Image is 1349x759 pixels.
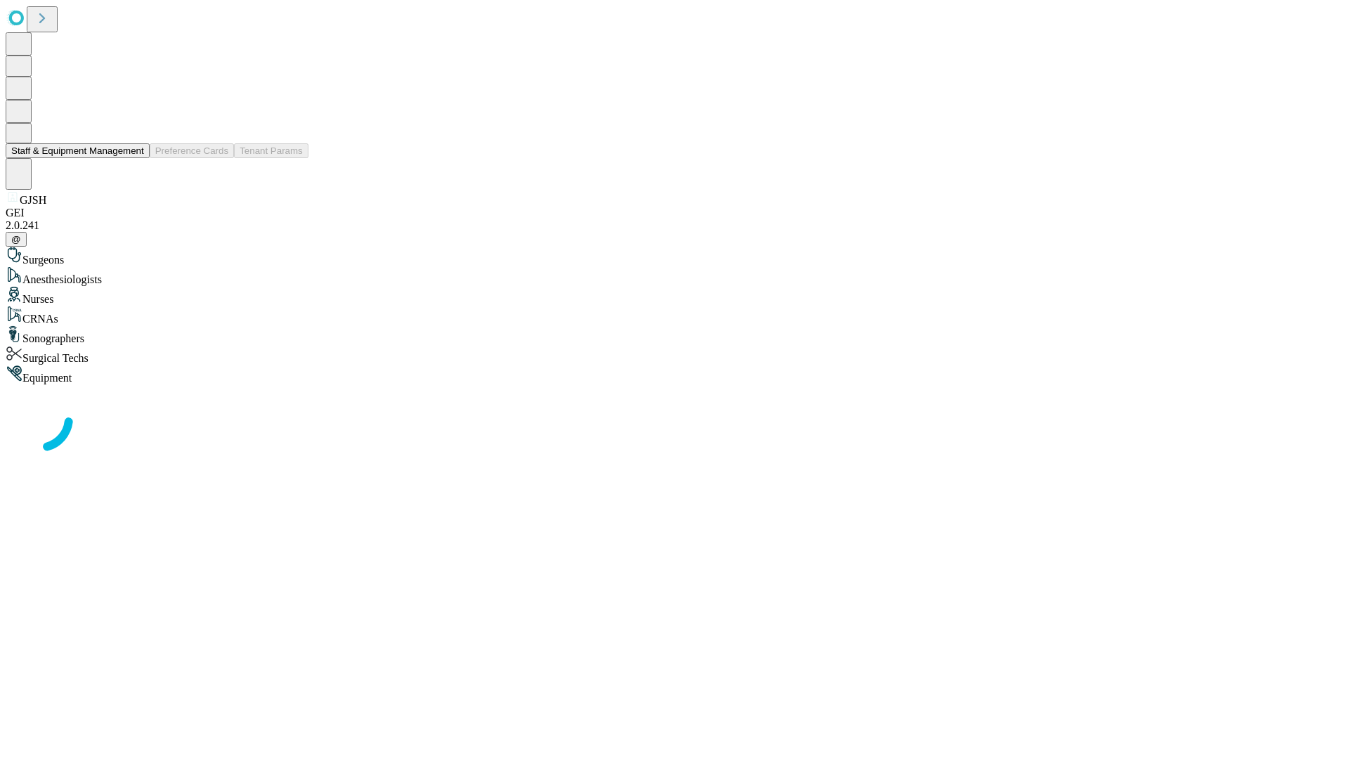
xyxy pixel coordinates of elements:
[6,143,150,158] button: Staff & Equipment Management
[6,365,1343,384] div: Equipment
[6,325,1343,345] div: Sonographers
[6,306,1343,325] div: CRNAs
[6,247,1343,266] div: Surgeons
[20,194,46,206] span: GJSH
[6,219,1343,232] div: 2.0.241
[6,232,27,247] button: @
[6,286,1343,306] div: Nurses
[150,143,234,158] button: Preference Cards
[6,266,1343,286] div: Anesthesiologists
[11,234,21,245] span: @
[234,143,308,158] button: Tenant Params
[6,207,1343,219] div: GEI
[6,345,1343,365] div: Surgical Techs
